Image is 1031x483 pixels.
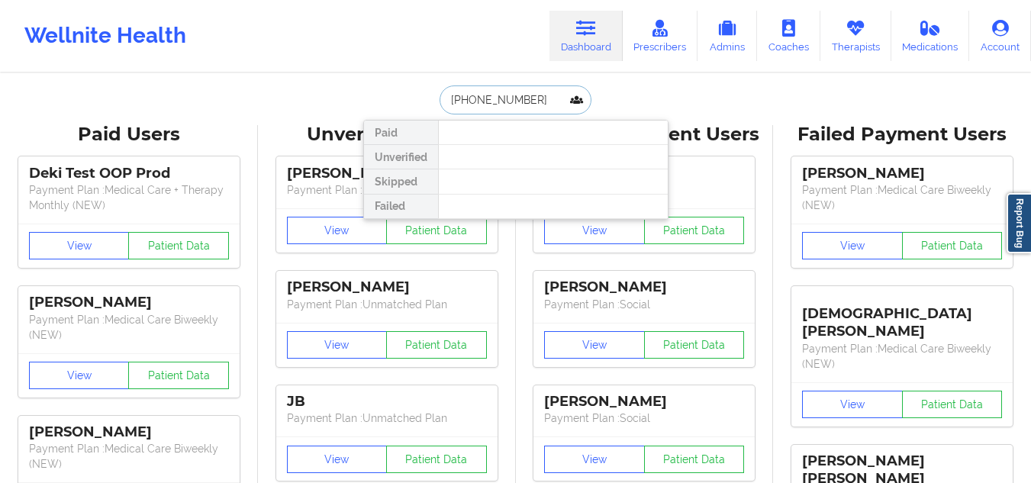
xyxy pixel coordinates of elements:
[364,169,438,194] div: Skipped
[902,232,1003,259] button: Patient Data
[544,297,744,312] p: Payment Plan : Social
[29,312,229,343] p: Payment Plan : Medical Care Biweekly (NEW)
[287,165,487,182] div: [PERSON_NAME]
[29,294,229,311] div: [PERSON_NAME]
[29,423,229,441] div: [PERSON_NAME]
[644,446,745,473] button: Patient Data
[644,331,745,359] button: Patient Data
[784,123,1020,147] div: Failed Payment Users
[623,11,698,61] a: Prescribers
[29,441,229,472] p: Payment Plan : Medical Care Biweekly (NEW)
[544,331,645,359] button: View
[364,145,438,169] div: Unverified
[969,11,1031,61] a: Account
[902,391,1003,418] button: Patient Data
[544,393,744,411] div: [PERSON_NAME]
[1007,193,1031,253] a: Report Bug
[287,182,487,198] p: Payment Plan : Unmatched Plan
[802,294,1002,340] div: [DEMOGRAPHIC_DATA][PERSON_NAME]
[802,391,903,418] button: View
[287,331,388,359] button: View
[29,182,229,213] p: Payment Plan : Medical Care + Therapy Monthly (NEW)
[644,217,745,244] button: Patient Data
[29,232,130,259] button: View
[698,11,757,61] a: Admins
[802,165,1002,182] div: [PERSON_NAME]
[802,232,903,259] button: View
[287,217,388,244] button: View
[544,446,645,473] button: View
[364,195,438,219] div: Failed
[364,121,438,145] div: Paid
[287,393,487,411] div: JB
[757,11,820,61] a: Coaches
[802,341,1002,372] p: Payment Plan : Medical Care Biweekly (NEW)
[128,362,229,389] button: Patient Data
[11,123,247,147] div: Paid Users
[891,11,970,61] a: Medications
[549,11,623,61] a: Dashboard
[386,331,487,359] button: Patient Data
[29,165,229,182] div: Deki Test OOP Prod
[802,182,1002,213] p: Payment Plan : Medical Care Biweekly (NEW)
[287,279,487,296] div: [PERSON_NAME]
[386,446,487,473] button: Patient Data
[386,217,487,244] button: Patient Data
[128,232,229,259] button: Patient Data
[820,11,891,61] a: Therapists
[544,411,744,426] p: Payment Plan : Social
[544,217,645,244] button: View
[287,411,487,426] p: Payment Plan : Unmatched Plan
[29,362,130,389] button: View
[269,123,505,147] div: Unverified Users
[287,446,388,473] button: View
[287,297,487,312] p: Payment Plan : Unmatched Plan
[544,279,744,296] div: [PERSON_NAME]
